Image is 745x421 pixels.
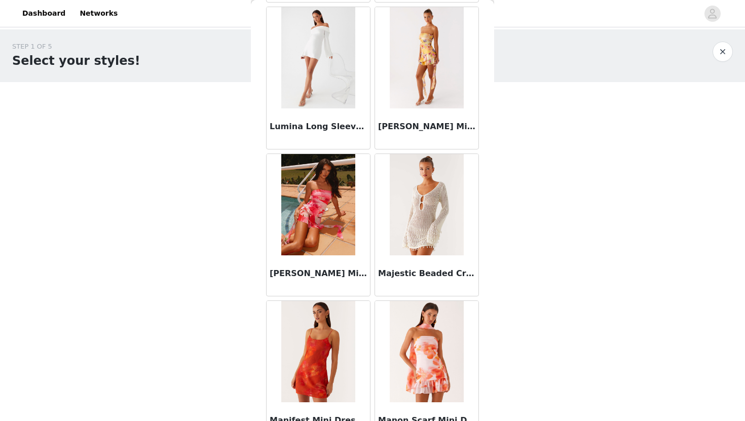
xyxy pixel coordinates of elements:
h3: Lumina Long Sleeve Mini Dress - White [270,121,367,133]
img: Majestic Beaded Crochet Mini Dress - Ivory [390,154,463,255]
a: Networks [73,2,124,25]
h3: [PERSON_NAME] Mini Dress - Sunburst Floral [378,121,475,133]
img: Manifest Mini Dress - Amber [281,301,355,402]
div: STEP 1 OF 5 [12,42,140,52]
div: avatar [707,6,717,22]
img: Macey Mini Dress - Sunburst Floral [390,7,463,108]
img: Macey Mini Dress - White Pink Lilly [281,154,355,255]
h1: Select your styles! [12,52,140,70]
img: Lumina Long Sleeve Mini Dress - White [281,7,355,108]
a: Dashboard [16,2,71,25]
h3: Majestic Beaded Crochet Mini Dress - Ivory [378,267,475,280]
h3: [PERSON_NAME] Mini Dress - White Pink Lilly [270,267,367,280]
img: Manon Scarf Mini Dress - Blushing Blossom [390,301,463,402]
